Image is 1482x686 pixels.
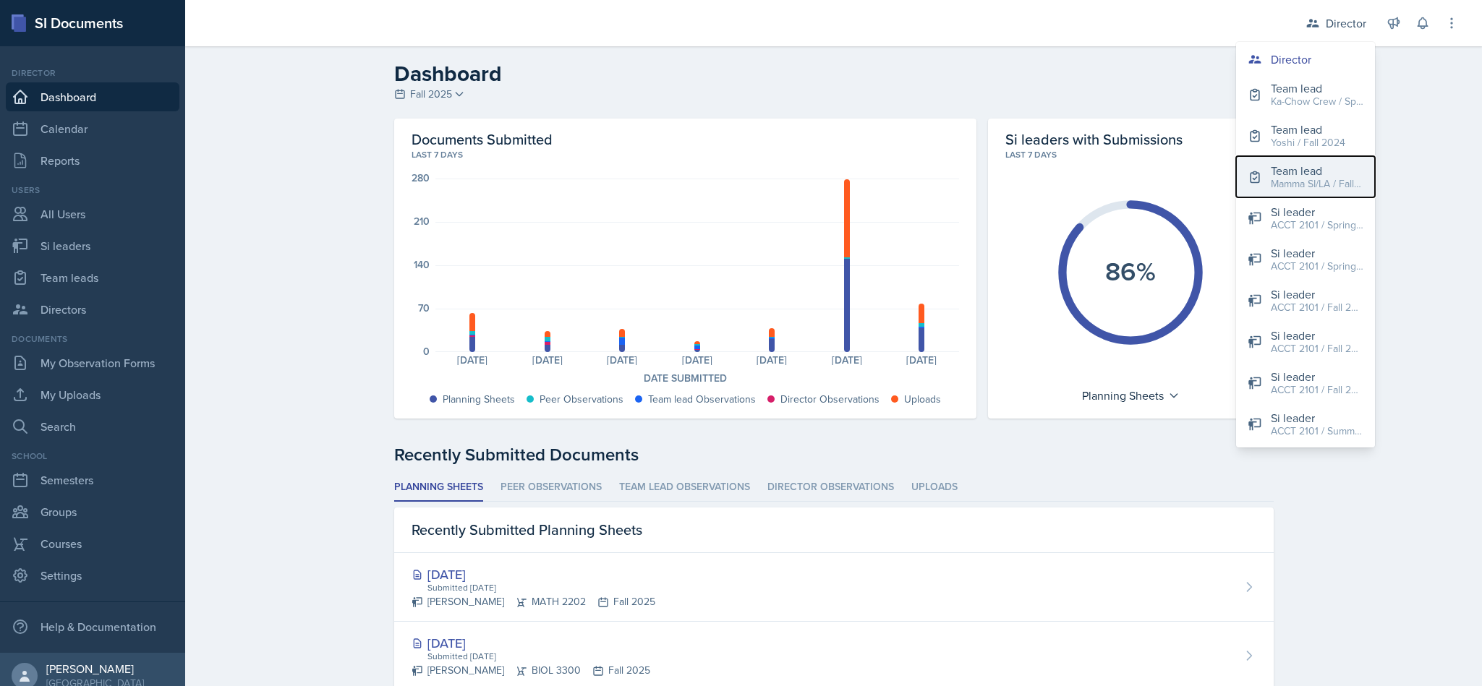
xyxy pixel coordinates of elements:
[6,380,179,409] a: My Uploads
[394,442,1274,468] div: Recently Submitted Documents
[1236,45,1375,74] button: Director
[410,87,452,102] span: Fall 2025
[443,392,515,407] div: Planning Sheets
[6,412,179,441] a: Search
[412,130,959,148] h2: Documents Submitted
[418,303,430,313] div: 70
[412,663,650,678] div: [PERSON_NAME] BIOL 3300 Fall 2025
[6,348,179,377] a: My Observation Forms
[412,371,959,386] div: Date Submitted
[1271,218,1363,233] div: ACCT 2101 / Spring 2024
[6,450,179,463] div: School
[767,473,894,502] li: Director Observations
[6,146,179,175] a: Reports
[1271,327,1363,344] div: Si leader
[394,507,1274,553] div: Recently Submitted Planning Sheets
[660,355,734,365] div: [DATE]
[1236,280,1375,321] button: Si leader ACCT 2101 / Fall 2024
[884,355,958,365] div: [DATE]
[1075,384,1187,407] div: Planning Sheets
[1271,176,1363,192] div: Mamma SI/LA / Fall 2025
[423,346,430,356] div: 0
[1236,239,1375,280] button: Si leader ACCT 2101 / Spring 2025
[6,333,179,346] div: Documents
[1236,321,1375,362] button: Si leader ACCT 2101 / Fall 2023
[584,355,659,365] div: [DATE]
[501,473,602,502] li: Peer Observations
[1236,74,1375,115] button: Team lead Ka-Chow Crew / Spring 2025
[1271,80,1363,97] div: Team lead
[809,355,884,365] div: [DATE]
[6,497,179,526] a: Groups
[412,633,650,653] div: [DATE]
[6,561,179,590] a: Settings
[394,553,1274,622] a: [DATE] Submitted [DATE] [PERSON_NAME]MATH 2202Fall 2025
[6,82,179,111] a: Dashboard
[1005,130,1183,148] h2: Si leaders with Submissions
[1271,135,1345,150] div: Yoshi / Fall 2024
[6,263,179,292] a: Team leads
[1005,148,1256,161] div: Last 7 days
[412,148,959,161] div: Last 7 days
[1271,162,1363,179] div: Team lead
[6,295,179,324] a: Directors
[1105,252,1156,290] text: 86%
[648,392,756,407] div: Team lead Observations
[904,392,941,407] div: Uploads
[6,114,179,143] a: Calendar
[6,466,179,494] a: Semesters
[1271,286,1363,303] div: Si leader
[1271,203,1363,220] div: Si leader
[1271,259,1363,274] div: ACCT 2101 / Spring 2025
[619,473,750,502] li: Team lead Observations
[911,473,958,502] li: Uploads
[412,565,655,584] div: [DATE]
[412,173,430,183] div: 280
[1271,424,1363,439] div: ACCT 2101 / Summer 2024
[6,231,179,260] a: Si leaders
[6,184,179,197] div: Users
[1271,341,1363,356] div: ACCT 2101 / Fall 2023
[426,650,650,663] div: Submitted [DATE]
[1236,115,1375,156] button: Team lead Yoshi / Fall 2024
[1271,94,1363,109] div: Ka-Chow Crew / Spring 2025
[1271,368,1363,385] div: Si leader
[510,355,584,365] div: [DATE]
[1271,121,1345,138] div: Team lead
[412,594,655,609] div: [PERSON_NAME] MATH 2202 Fall 2025
[394,473,483,502] li: Planning Sheets
[780,392,880,407] div: Director Observations
[394,61,1274,87] h2: Dashboard
[414,260,430,270] div: 140
[1236,197,1375,239] button: Si leader ACCT 2101 / Spring 2024
[6,612,179,641] div: Help & Documentation
[1236,403,1375,445] button: Si leader ACCT 2101 / Summer 2024
[1271,244,1363,262] div: Si leader
[1236,156,1375,197] button: Team lead Mamma SI/LA / Fall 2025
[1326,14,1366,32] div: Director
[1271,51,1311,68] div: Director
[734,355,809,365] div: [DATE]
[426,581,655,594] div: Submitted [DATE]
[6,200,179,228] a: All Users
[1236,362,1375,403] button: Si leader ACCT 2101 / Fall 2025
[540,392,623,407] div: Peer Observations
[435,355,510,365] div: [DATE]
[46,661,144,676] div: [PERSON_NAME]
[6,529,179,558] a: Courses
[1271,409,1363,426] div: Si leader
[6,67,179,80] div: Director
[1271,300,1363,315] div: ACCT 2101 / Fall 2024
[1271,382,1363,398] div: ACCT 2101 / Fall 2025
[414,216,430,226] div: 210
